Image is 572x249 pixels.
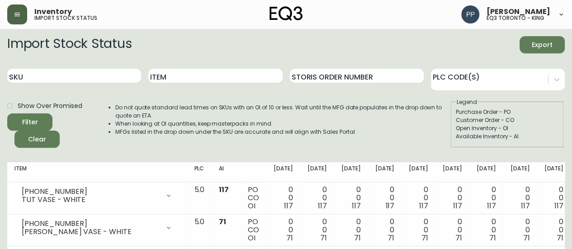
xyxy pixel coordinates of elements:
[248,201,255,211] span: OI
[461,5,479,23] img: 93ed64739deb6bac3372f15ae91c6632
[14,218,180,238] div: [PHONE_NUMBER][PERSON_NAME] VASE - WHITE
[368,162,402,182] th: [DATE]
[320,233,327,243] span: 71
[557,233,563,243] span: 71
[22,134,52,145] span: Clear
[489,233,496,243] span: 71
[469,162,503,182] th: [DATE]
[421,233,428,243] span: 71
[22,188,160,196] div: [PHONE_NUMBER]
[477,218,496,242] div: 0 0
[409,186,428,210] div: 0 0
[354,233,361,243] span: 71
[334,162,368,182] th: [DATE]
[388,233,394,243] span: 71
[453,201,462,211] span: 117
[248,218,259,242] div: PO CO
[544,218,563,242] div: 0 0
[219,184,229,195] span: 117
[352,201,361,211] span: 117
[503,162,537,182] th: [DATE]
[34,8,72,15] span: Inventory
[341,186,361,210] div: 0 0
[284,201,293,211] span: 117
[187,182,212,214] td: 5.0
[248,186,259,210] div: PO CO
[443,218,462,242] div: 0 0
[14,186,180,206] div: [PHONE_NUMBER]TUT VASE - WHITE
[274,218,293,242] div: 0 0
[115,103,450,120] li: Do not quote standard lead times on SKUs with an OI of 10 or less. Wait until the MFG date popula...
[14,131,60,148] button: Clear
[537,162,571,182] th: [DATE]
[286,233,293,243] span: 71
[7,36,132,53] h2: Import Stock Status
[523,233,529,243] span: 71
[456,116,559,124] div: Customer Order - CO
[269,6,303,21] img: logo
[34,15,97,21] h5: import stock status
[248,233,255,243] span: OI
[219,216,226,227] span: 71
[456,132,559,141] div: Available Inventory - AI
[456,124,559,132] div: Open Inventory - OI
[115,120,450,128] li: When looking at OI quantities, keep masterpacks in mind.
[510,218,529,242] div: 0 0
[115,128,450,136] li: MFGs listed in the drop down under the SKU are accurate and will align with Sales Portal.
[18,101,82,111] span: Show Over Promised
[341,218,361,242] div: 0 0
[375,186,394,210] div: 0 0
[375,218,394,242] div: 0 0
[554,201,563,211] span: 117
[187,162,212,182] th: PLC
[187,214,212,246] td: 5.0
[510,186,529,210] div: 0 0
[7,113,52,131] button: Filter
[274,186,293,210] div: 0 0
[455,233,462,243] span: 71
[456,98,478,106] legend: Legend
[409,218,428,242] div: 0 0
[22,228,160,236] div: [PERSON_NAME] VASE - WHITE
[22,220,160,228] div: [PHONE_NUMBER]
[307,218,327,242] div: 0 0
[527,39,558,51] span: Export
[300,162,334,182] th: [DATE]
[22,196,160,204] div: TUT VASE - WHITE
[318,201,327,211] span: 117
[487,15,544,21] h5: eq3 toronto - king
[443,186,462,210] div: 0 0
[402,162,435,182] th: [DATE]
[544,186,563,210] div: 0 0
[266,162,300,182] th: [DATE]
[487,8,550,15] span: [PERSON_NAME]
[385,201,394,211] span: 117
[520,36,565,53] button: Export
[456,108,559,116] div: Purchase Order - PO
[435,162,469,182] th: [DATE]
[7,162,187,182] th: Item
[487,201,496,211] span: 117
[477,186,496,210] div: 0 0
[520,201,529,211] span: 117
[212,162,241,182] th: AI
[307,186,327,210] div: 0 0
[419,201,428,211] span: 117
